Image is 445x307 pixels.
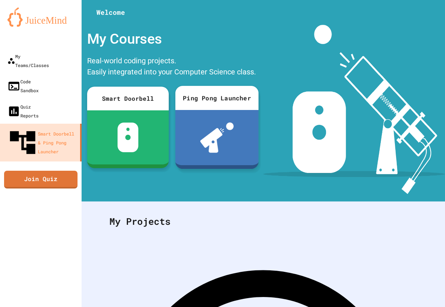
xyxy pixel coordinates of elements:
img: ppl-with-ball.png [200,123,234,153]
img: logo-orange.svg [7,7,74,27]
div: Code Sandbox [7,77,39,95]
div: My Projects [102,207,425,236]
div: Ping Pong Launcher [175,86,259,110]
img: sdb-white.svg [118,123,139,152]
div: My Teams/Classes [7,52,49,70]
div: Quiz Reports [7,102,39,120]
div: Smart Doorbell & Ping Pong Launcher [7,127,77,158]
img: banner-image-my-projects.png [263,25,445,194]
div: Smart Doorbell [87,87,169,110]
div: Real-world coding projects. Easily integrated into your Computer Science class. [83,53,261,81]
div: My Courses [83,25,261,53]
a: Join Quiz [4,171,78,188]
